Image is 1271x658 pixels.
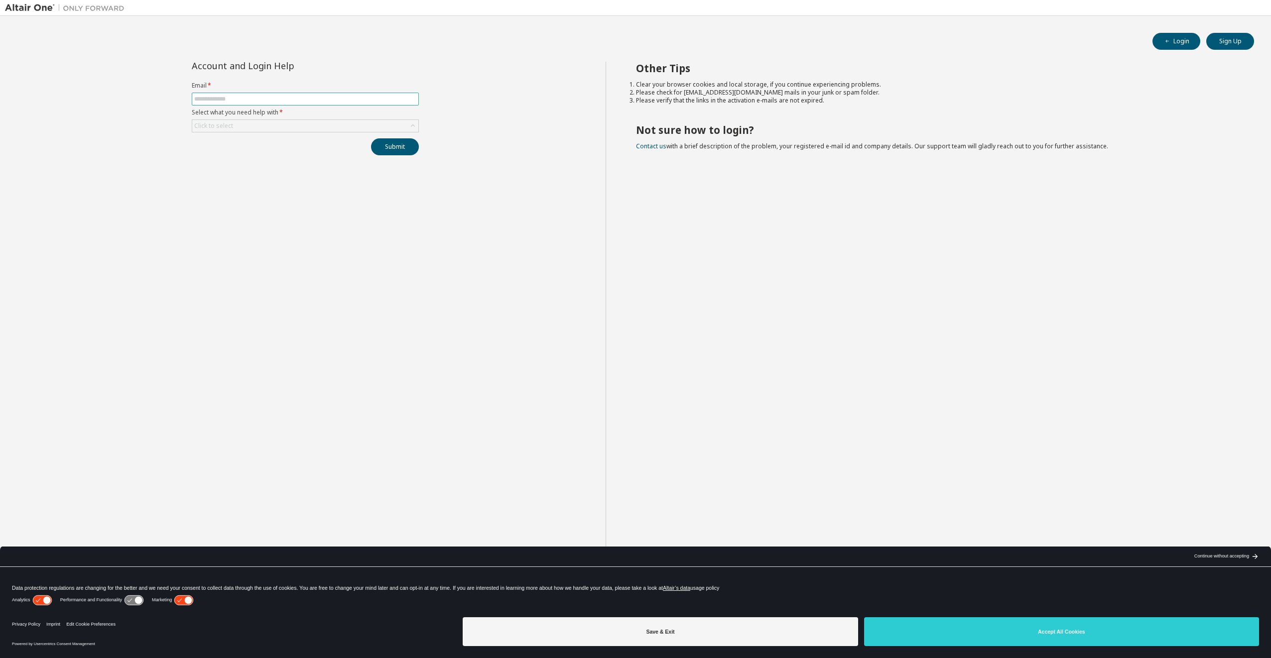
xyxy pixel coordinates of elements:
h2: Not sure how to login? [636,123,1237,136]
button: Sign Up [1206,33,1254,50]
div: Click to select [192,120,418,132]
button: Submit [371,138,419,155]
li: Please check for [EMAIL_ADDRESS][DOMAIN_NAME] mails in your junk or spam folder. [636,89,1237,97]
span: with a brief description of the problem, your registered e-mail id and company details. Our suppo... [636,142,1108,150]
label: Email [192,82,419,90]
h2: Other Tips [636,62,1237,75]
button: Login [1152,33,1200,50]
a: Contact us [636,142,666,150]
li: Please verify that the links in the activation e-mails are not expired. [636,97,1237,105]
img: Altair One [5,3,129,13]
label: Select what you need help with [192,109,419,116]
div: Account and Login Help [192,62,374,70]
div: Click to select [194,122,233,130]
li: Clear your browser cookies and local storage, if you continue experiencing problems. [636,81,1237,89]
